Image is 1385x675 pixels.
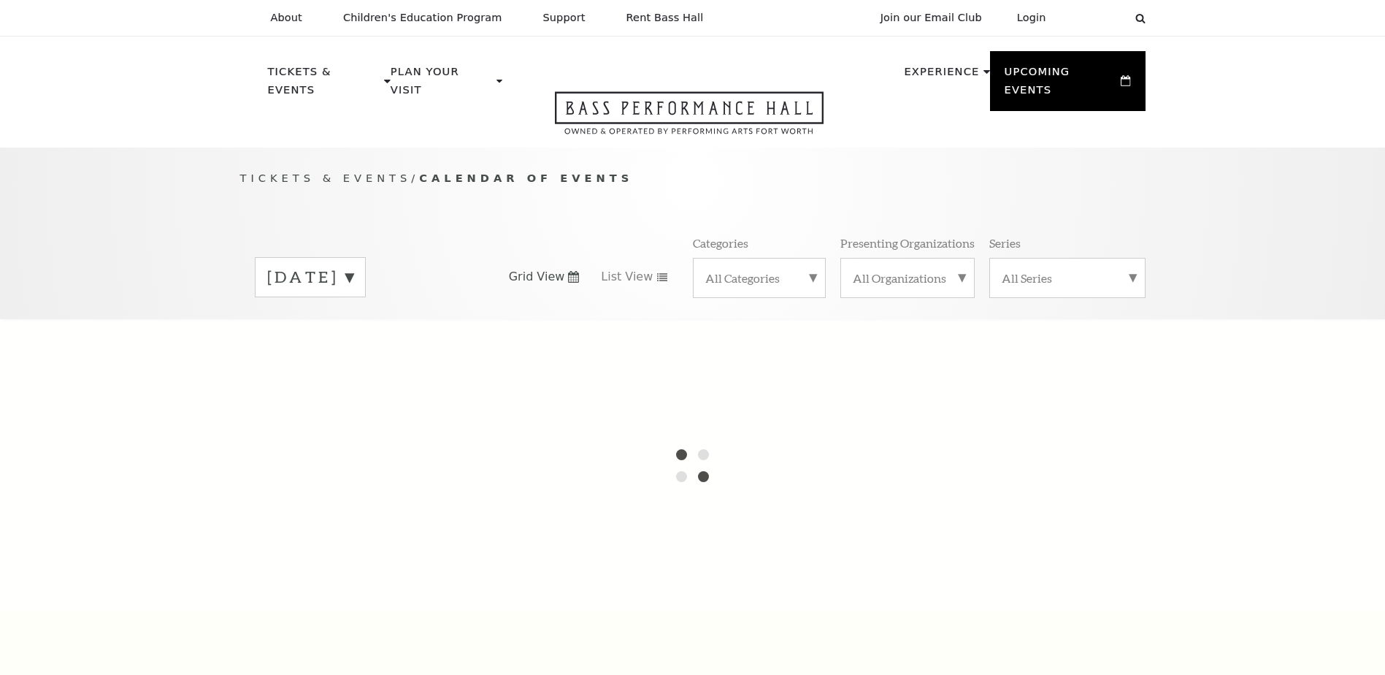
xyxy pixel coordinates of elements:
[693,235,748,251] p: Categories
[543,12,586,24] p: Support
[626,12,704,24] p: Rent Bass Hall
[391,63,493,107] p: Plan Your Visit
[268,63,381,107] p: Tickets & Events
[271,12,302,24] p: About
[267,266,353,289] label: [DATE]
[705,270,813,286] label: All Categories
[1002,270,1133,286] label: All Series
[904,63,979,89] p: Experience
[419,172,633,184] span: Calendar of Events
[989,235,1021,251] p: Series
[509,269,565,285] span: Grid View
[343,12,502,24] p: Children's Education Program
[1005,63,1118,107] p: Upcoming Events
[240,169,1146,188] p: /
[240,172,412,184] span: Tickets & Events
[840,235,975,251] p: Presenting Organizations
[1070,11,1121,25] select: Select:
[601,269,653,285] span: List View
[853,270,962,286] label: All Organizations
